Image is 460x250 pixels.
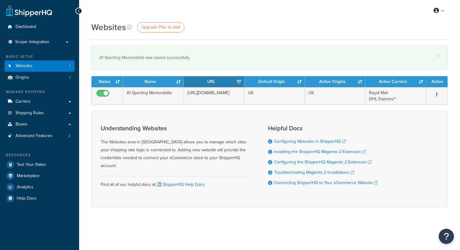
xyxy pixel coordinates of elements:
span: Help Docs [17,196,37,201]
span: 1 [69,75,71,80]
span: Origins [16,75,29,80]
td: [URL][DOMAIN_NAME] [184,87,244,104]
span: Marketplace [17,173,40,179]
li: Advanced Features [5,130,75,142]
span: Analytics [17,185,33,190]
a: Dashboard [5,21,75,33]
span: Scope: Integration [15,39,49,45]
a: Connecting ShipperHQ to Your eCommerce Website [274,180,378,186]
span: Websites [16,63,33,69]
th: Name: activate to sort column ascending [123,76,183,87]
a: × [437,53,440,58]
span: 1 [69,63,71,69]
span: Dashboard [16,24,36,29]
th: Active Origins: activate to sort column ascending [305,76,365,87]
div: A1 Sporting Memorabilia was saved successfully [99,53,440,62]
td: UK [244,87,305,104]
th: Active Carriers: activate to sort column ascending [365,76,426,87]
span: Advanced Features [16,133,52,139]
a: Origins 1 [5,72,75,83]
li: Websites [5,60,75,72]
th: Default Origin: activate to sort column ascending [244,76,305,87]
a: Test Your Rates [5,159,75,170]
span: Carriers [16,99,30,104]
a: Marketplace [5,170,75,181]
a: Configuring Websites in ShipperHQ [274,138,346,145]
a: Analytics [5,182,75,193]
a: ShipperHQ Help Docs [156,181,205,188]
span: 2 [68,133,71,139]
span: Upgrade Plan to Add [141,24,180,30]
span: Boxes [16,122,27,127]
div: Manage Shipping [5,89,75,94]
div: Find all of our helpful docs at: [101,176,253,189]
a: Upgrade Plan to Add [137,22,184,33]
div: Resources [5,152,75,158]
button: Open Resource Center [439,229,454,244]
a: Installing the ShipperHQ Magento 2 Extension [274,149,366,155]
span: Test Your Rates [17,162,46,167]
a: Carriers [5,96,75,107]
h3: Helpful Docs [268,125,378,132]
h3: Understanding Websites [101,125,253,132]
a: Help Docs [5,193,75,204]
div: Basic Setup [5,54,75,59]
a: Troubleshooting Magento 2 Installations [274,169,354,176]
div: The Websites area in [GEOGRAPHIC_DATA] allows you to manage which sites your shipping rate logic ... [101,125,253,170]
td: Royal Mail DHL Express® [365,87,426,104]
a: Boxes [5,119,75,130]
th: Action [426,76,448,87]
a: ShipperHQ Home [6,5,52,17]
td: UK [305,87,365,104]
a: Websites 1 [5,60,75,72]
td: A1 Sporting Memorabilia [123,87,183,104]
h1: Websites [91,21,126,33]
a: Advanced Features 2 [5,130,75,142]
th: URL: activate to sort column ascending [184,76,244,87]
span: Shipping Rules [16,111,44,116]
li: Origins [5,72,75,83]
a: Shipping Rules [5,108,75,119]
a: Configuring the ShipperHQ Magento 2 Extension [274,159,371,165]
th: Status: activate to sort column ascending [92,76,123,87]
